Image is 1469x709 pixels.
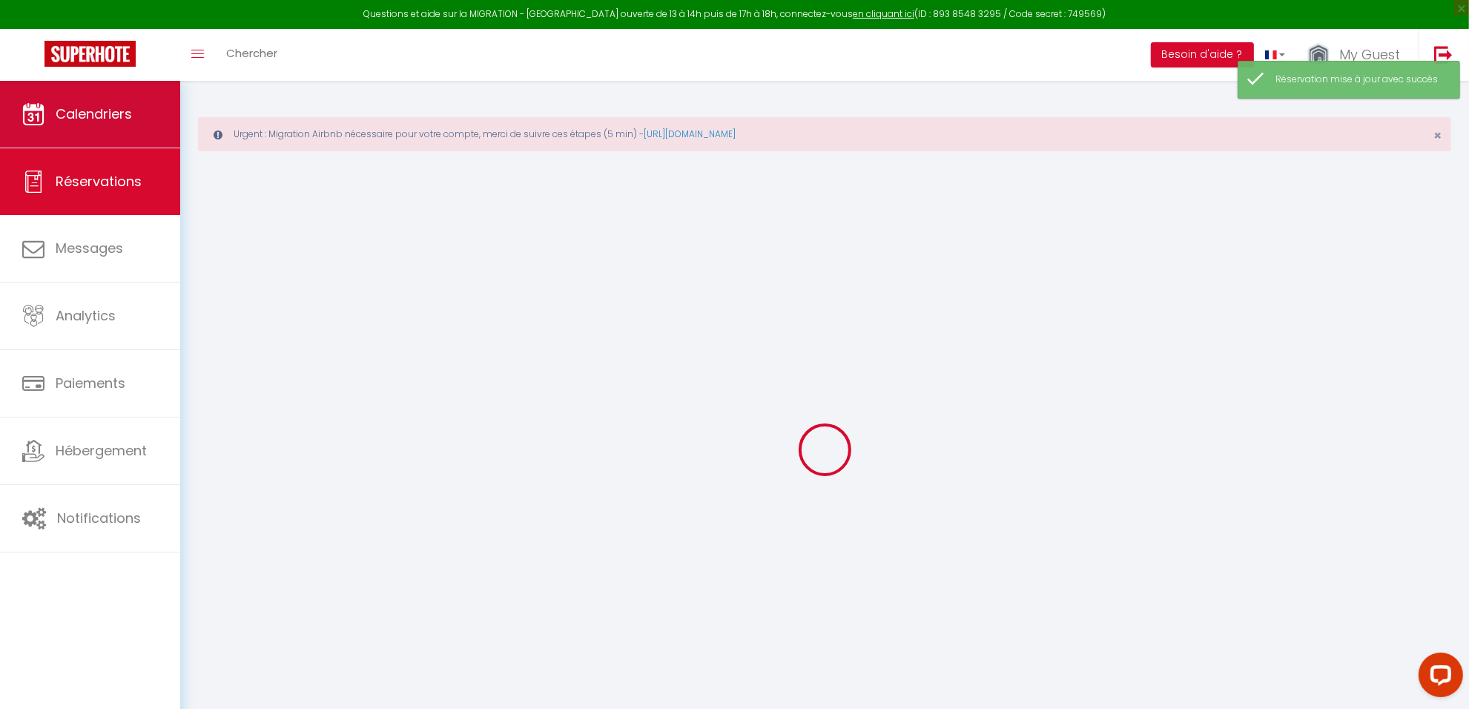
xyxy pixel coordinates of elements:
[1151,42,1254,67] button: Besoin d'aide ?
[1307,42,1330,68] img: ...
[853,7,914,20] a: en cliquant ici
[56,239,123,257] span: Messages
[215,29,288,81] a: Chercher
[1407,647,1469,709] iframe: LiveChat chat widget
[1433,129,1442,142] button: Close
[56,172,142,191] span: Réservations
[44,41,136,67] img: Super Booking
[56,105,132,123] span: Calendriers
[1434,45,1453,64] img: logout
[1296,29,1419,81] a: ... My Guest
[1275,73,1445,87] div: Réservation mise à jour avec succès
[56,441,147,460] span: Hébergement
[56,306,116,325] span: Analytics
[226,45,277,61] span: Chercher
[198,117,1451,151] div: Urgent : Migration Airbnb nécessaire pour votre compte, merci de suivre ces étapes (5 min) -
[1339,45,1400,64] span: My Guest
[644,128,736,140] a: [URL][DOMAIN_NAME]
[1433,126,1442,145] span: ×
[56,374,125,392] span: Paiements
[57,509,141,527] span: Notifications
